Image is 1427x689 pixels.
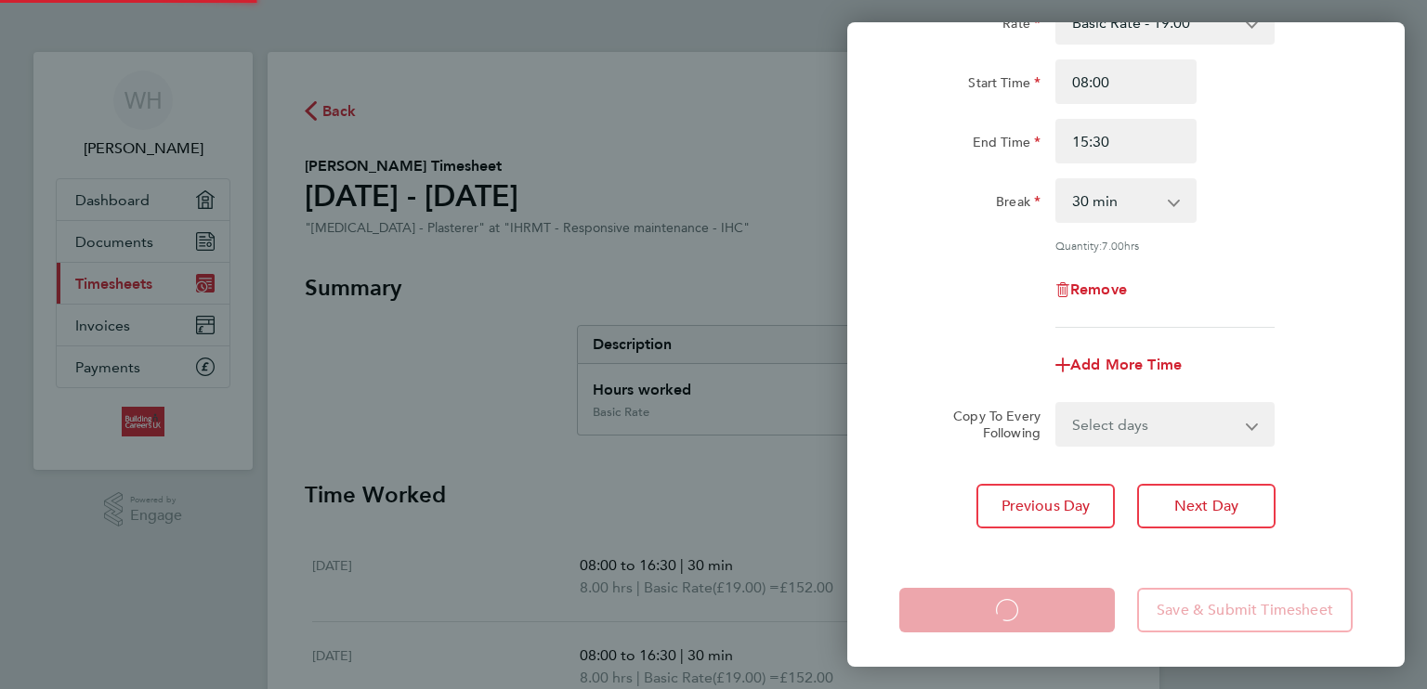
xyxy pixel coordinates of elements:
label: Break [996,193,1041,215]
span: Previous Day [1002,497,1091,515]
button: Next Day [1137,484,1276,528]
span: Remove [1070,280,1127,298]
label: Rate [1002,15,1041,37]
button: Previous Day [976,484,1115,528]
label: Copy To Every Following [938,408,1041,441]
div: Quantity: hrs [1055,238,1275,253]
span: Add More Time [1070,356,1182,373]
button: Remove [1055,282,1127,297]
span: 7.00 [1102,238,1124,253]
input: E.g. 08:00 [1055,59,1197,104]
button: Add More Time [1055,357,1182,372]
label: End Time [973,134,1041,156]
span: Next Day [1174,497,1238,515]
label: Start Time [968,74,1041,97]
input: E.g. 18:00 [1055,119,1197,163]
